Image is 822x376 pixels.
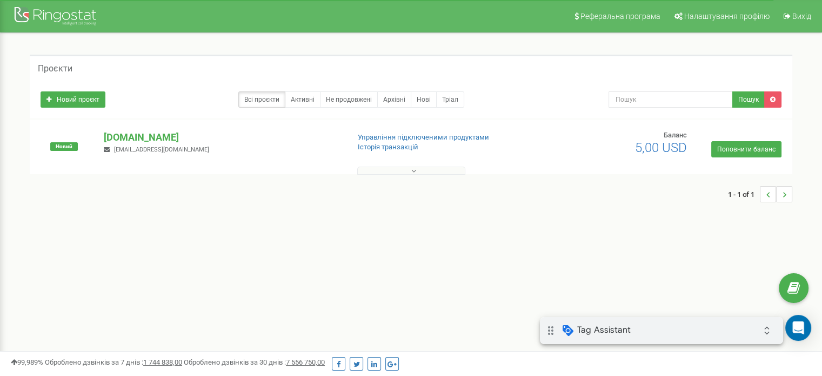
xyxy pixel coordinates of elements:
span: 5,00 USD [635,140,687,155]
a: Всі проєкти [238,91,285,108]
a: Нові [411,91,437,108]
a: Тріал [436,91,464,108]
span: Оброблено дзвінків за 30 днів : [184,358,325,366]
u: 1 744 838,00 [143,358,182,366]
span: Новий [50,142,78,151]
span: 1 - 1 of 1 [728,186,760,202]
span: Оброблено дзвінків за 7 днів : [45,358,182,366]
span: Вихід [792,12,811,21]
i: Згорнути значок налагодження [216,3,238,24]
h5: Проєкти [38,64,72,74]
a: Архівні [377,91,411,108]
span: Налаштування профілю [684,12,770,21]
span: 99,989% [11,358,43,366]
span: Баланс [664,131,687,139]
a: Управління підключеними продуктами [358,133,489,141]
input: Пошук [609,91,733,108]
span: [EMAIL_ADDRESS][DOMAIN_NAME] [114,146,209,153]
span: Реферальна програма [580,12,660,21]
a: Не продовжені [320,91,378,108]
p: [DOMAIN_NAME] [104,130,340,144]
a: Новий проєкт [41,91,105,108]
a: Історія транзакцій [358,143,418,151]
a: Поповнити баланс [711,141,781,157]
nav: ... [728,175,792,213]
div: Open Intercom Messenger [785,315,811,341]
u: 7 556 750,00 [286,358,325,366]
a: Активні [285,91,320,108]
button: Пошук [732,91,765,108]
span: Tag Assistant [37,7,91,18]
